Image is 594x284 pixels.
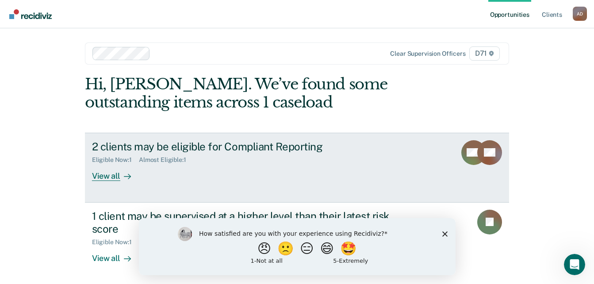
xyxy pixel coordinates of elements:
[92,246,142,263] div: View all
[573,7,587,21] button: Profile dropdown button
[92,210,402,235] div: 1 client may be supervised at a higher level than their latest risk score
[139,218,456,275] iframe: Survey by Kim from Recidiviz
[139,156,193,164] div: Almost Eligible : 1
[85,75,424,111] div: Hi, [PERSON_NAME]. We’ve found some outstanding items across 1 caseload
[573,7,587,21] div: A D
[92,140,402,153] div: 2 clients may be eligible for Compliant Reporting
[9,9,52,19] img: Recidiviz
[92,164,142,181] div: View all
[390,50,465,58] div: Clear supervision officers
[92,156,139,164] div: Eligible Now : 1
[564,254,585,275] iframe: Intercom live chat
[92,238,139,246] div: Eligible Now : 1
[85,133,509,203] a: 2 clients may be eligible for Compliant ReportingEligible Now:1Almost Eligible:1View all
[469,46,500,61] span: D71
